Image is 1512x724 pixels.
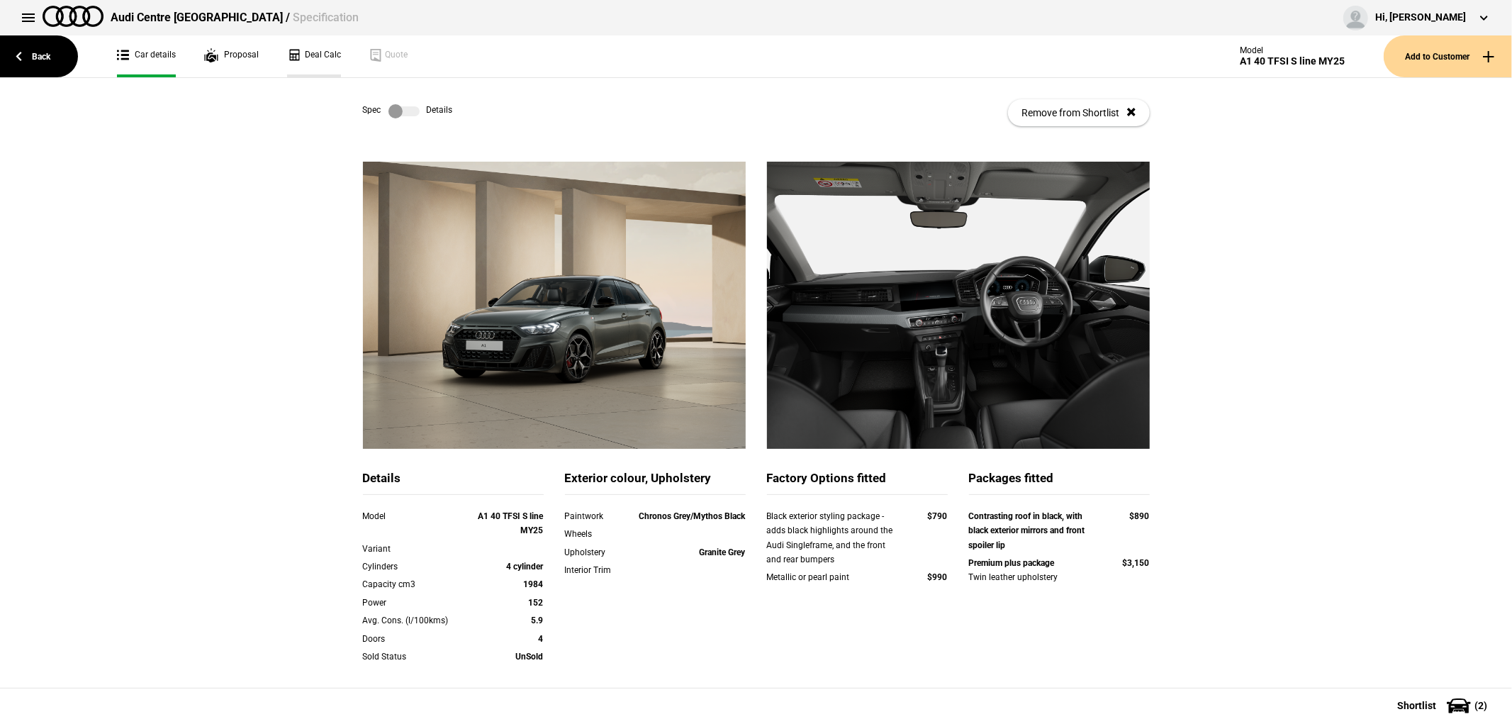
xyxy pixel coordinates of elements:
strong: Premium plus package [969,558,1055,568]
strong: $990 [928,572,948,582]
button: Shortlist(2) [1376,688,1512,723]
strong: $790 [928,511,948,521]
div: Paintwork [565,509,637,523]
div: Upholstery [565,545,637,559]
div: Factory Options fitted [767,470,948,495]
strong: A1 40 TFSI S line MY25 [478,511,544,535]
strong: 1984 [524,579,544,589]
button: Remove from Shortlist [1008,99,1150,126]
strong: Contrasting roof in black, with black exterior mirrors and front spoiler lip [969,511,1085,550]
div: Model [1240,45,1345,55]
div: Avg. Cons. (l/100kms) [363,613,471,628]
div: Metallic or pearl paint [767,570,894,584]
img: audi.png [43,6,103,27]
div: Audi Centre [GEOGRAPHIC_DATA] / [111,10,359,26]
div: Cylinders [363,559,471,574]
strong: $890 [1130,511,1150,521]
span: Specification [293,11,359,24]
div: Variant [363,542,471,556]
strong: 5.9 [532,616,544,625]
span: Shortlist [1397,701,1436,711]
div: Doors [363,632,471,646]
strong: Chronos Grey/Mythos Black [639,511,746,521]
button: Add to Customer [1384,35,1512,77]
div: Power [363,596,471,610]
a: Car details [117,35,176,77]
div: Hi, [PERSON_NAME] [1375,11,1466,25]
div: Sold Status [363,650,471,664]
div: Capacity cm3 [363,577,471,591]
strong: 152 [529,598,544,608]
div: Wheels [565,527,637,541]
div: Black exterior styling package - adds black highlights around the Audi Singleframe, and the front... [767,509,894,567]
a: Deal Calc [287,35,341,77]
strong: Granite Grey [700,547,746,557]
div: Model [363,509,471,523]
div: A1 40 TFSI S line MY25 [1240,55,1345,67]
div: Interior Trim [565,563,637,577]
strong: UnSold [516,652,544,662]
strong: 4 [539,634,544,644]
span: ( 2 ) [1474,701,1487,711]
div: Spec Details [363,104,453,118]
div: Packages fitted [969,470,1150,495]
div: Twin leather upholstery [969,570,1150,584]
a: Proposal [204,35,259,77]
div: Details [363,470,544,495]
strong: 4 cylinder [507,562,544,572]
strong: $3,150 [1123,558,1150,568]
div: Exterior colour, Upholstery [565,470,746,495]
